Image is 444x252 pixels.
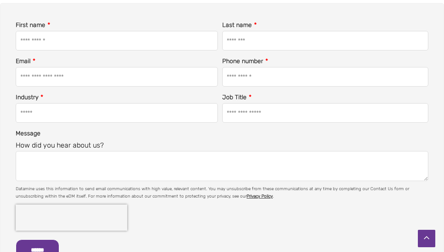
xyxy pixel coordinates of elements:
[247,194,273,199] a: Privacy Policy
[222,57,263,65] span: Phone number
[16,94,38,101] span: Industry
[16,185,428,200] p: Datamine uses this information to send email communications with high value, relevant content. Yo...
[16,205,127,231] iframe: reCAPTCHA
[16,130,41,137] span: Message
[16,139,428,151] legend: How did you hear about us?
[16,57,31,65] span: Email
[16,21,45,29] span: First name
[222,21,252,29] span: Last name
[222,94,247,101] span: Job Title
